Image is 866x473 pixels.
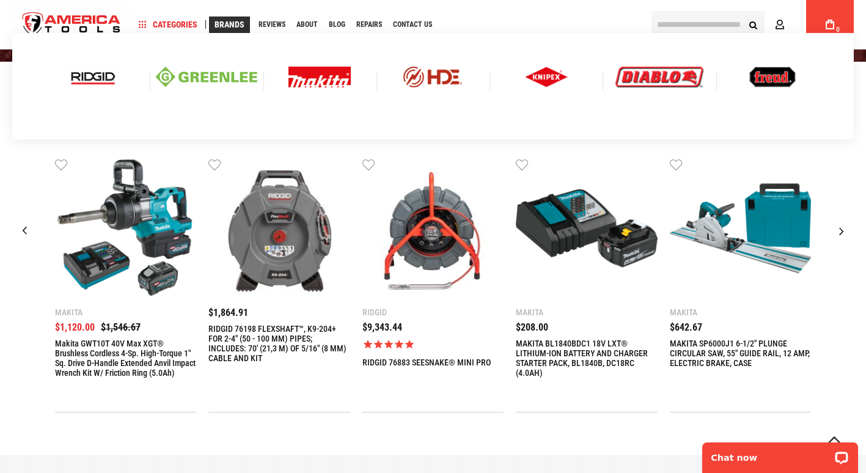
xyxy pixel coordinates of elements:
[351,16,387,33] a: Repairs
[670,158,811,302] a: MAKITA SP6000J1 6-1/2" PLUNGE CIRCULAR SAW, 55" GUIDE RAIL, 12 AMP, ELECTRIC BRAKE, CASE
[362,158,504,413] div: 3 / 9
[296,21,318,28] span: About
[55,158,196,302] a: Makita GWT10T 40V max XGT® Brushless Cordless 4‑Sp. High‑Torque 1" Sq. Drive D‑Handle Extended An...
[670,321,702,333] span: $642.67
[393,21,432,28] span: Contact Us
[516,308,657,317] div: Makita
[55,339,196,378] a: Makita GWT10T 40V max XGT® Brushless Cordless 4‑Sp. High‑Torque 1" Sq. Drive D‑Handle Extended An...
[259,21,285,28] span: Reviews
[156,67,257,87] img: Greenlee logo
[836,26,840,33] span: 0
[670,339,811,368] a: MAKITA SP6000J1 6-1/2" PLUNGE CIRCULAR SAW, 55" GUIDE RAIL, 12 AMP, ELECTRIC BRAKE, CASE
[12,2,131,48] img: America Tools
[362,339,504,350] span: Rated 5.0 out of 5 stars 1 reviews
[9,216,40,246] div: Previous slide
[253,16,291,33] a: Reviews
[12,2,131,48] a: store logo
[362,158,504,299] img: RIDGID 76883 SEESNAKE® MINI PRO
[516,158,657,299] img: MAKITA BL1840BDC1 18V LXT® LITHIUM-ION BATTERY AND CHARGER STARTER PACK, BL1840B, DC18RC (4.0AH)
[826,216,857,246] div: Next slide
[208,158,350,299] img: RIDGID 76198 FLEXSHAFT™, K9-204+ FOR 2-4
[133,16,203,33] a: Categories
[362,358,491,367] a: RIDGID 76883 SEESNAKE® MINI PRO
[291,16,323,33] a: About
[362,321,402,333] span: $9,343.44
[382,67,483,87] img: HDE logo
[356,21,382,28] span: Repairs
[68,67,119,87] img: Ridgid logo
[516,158,657,302] a: MAKITA BL1840BDC1 18V LXT® LITHIUM-ION BATTERY AND CHARGER STARTER PACK, BL1840B, DC18RC (4.0AH)
[55,158,196,299] img: Makita GWT10T 40V max XGT® Brushless Cordless 4‑Sp. High‑Torque 1" Sq. Drive D‑Handle Extended An...
[670,158,811,413] div: 5 / 9
[9,120,857,139] div: Featured
[516,158,657,413] div: 4 / 9
[101,321,141,333] span: $1,546.67
[215,20,244,29] span: Brands
[209,16,250,33] a: Brands
[55,308,196,317] div: Makita
[288,67,351,87] img: Makita Logo
[9,108,857,115] div: SAME DAY SHIPPING
[208,324,350,363] a: RIDGID 76198 FLEXSHAFT™, K9-204+ FOR 2-4" (50 - 100 MM) PIPES; INCLUDES: 70' (21,3 M) OF 5/16" (8...
[387,16,438,33] a: Contact Us
[670,308,811,317] div: Makita
[139,20,197,29] span: Categories
[615,67,703,87] img: Diablo logo
[694,435,866,473] iframe: LiveChat chat widget
[323,16,351,33] a: Blog
[55,321,95,333] span: $1,120.00
[208,158,350,413] div: 2 / 9
[329,21,345,28] span: Blog
[208,158,350,302] a: RIDGID 76198 FLEXSHAFT™, K9-204+ FOR 2-4
[516,321,548,333] span: $208.00
[670,158,811,299] img: MAKITA SP6000J1 6-1/2" PLUNGE CIRCULAR SAW, 55" GUIDE RAIL, 12 AMP, ELECTRIC BRAKE, CASE
[516,339,657,378] a: MAKITA BL1840BDC1 18V LXT® LITHIUM-ION BATTERY AND CHARGER STARTER PACK, BL1840B, DC18RC (4.0AH)
[362,158,504,302] a: RIDGID 76883 SEESNAKE® MINI PRO
[55,158,196,413] div: 1 / 9
[208,307,248,318] span: $1,864.91
[749,67,796,87] img: Freud logo
[525,67,568,87] img: Knipex logo
[362,308,504,317] div: Ridgid
[741,13,765,36] button: Search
